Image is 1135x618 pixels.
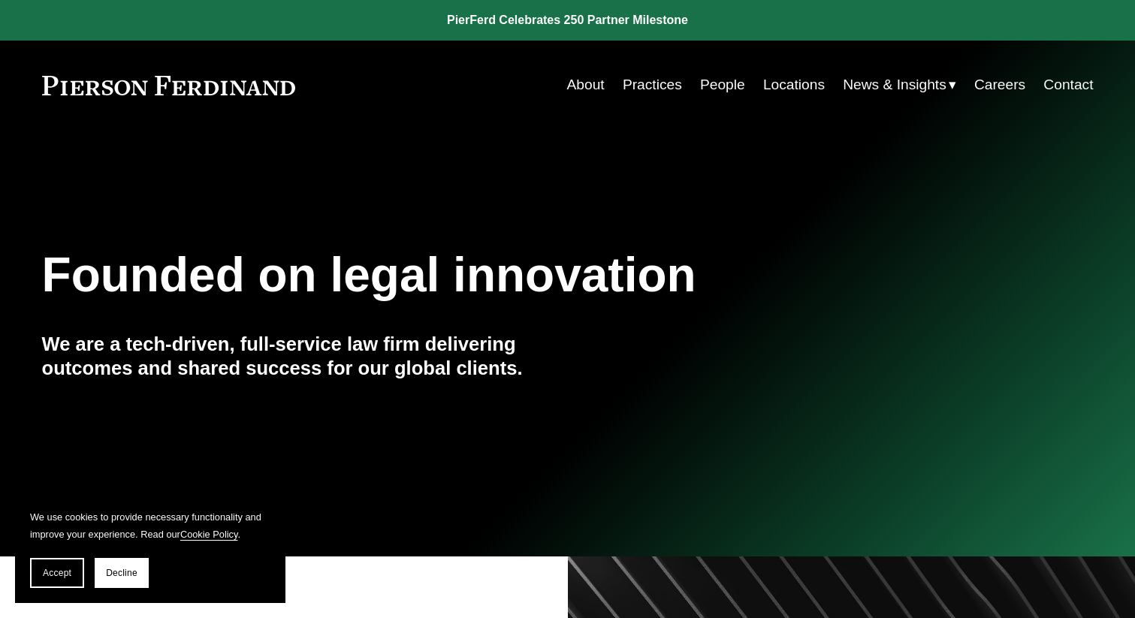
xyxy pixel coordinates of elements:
span: News & Insights [843,72,946,98]
p: We use cookies to provide necessary functionality and improve your experience. Read our . [30,508,270,543]
h1: Founded on legal innovation [42,248,919,303]
span: Accept [43,568,71,578]
a: Contact [1043,71,1093,99]
a: Locations [763,71,825,99]
button: Decline [95,558,149,588]
a: People [700,71,745,99]
section: Cookie banner [15,493,285,603]
h4: We are a tech-driven, full-service law firm delivering outcomes and shared success for our global... [42,332,568,381]
a: Practices [623,71,682,99]
a: Cookie Policy [180,529,238,540]
a: Careers [974,71,1025,99]
a: About [567,71,605,99]
span: Decline [106,568,137,578]
a: folder dropdown [843,71,956,99]
button: Accept [30,558,84,588]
